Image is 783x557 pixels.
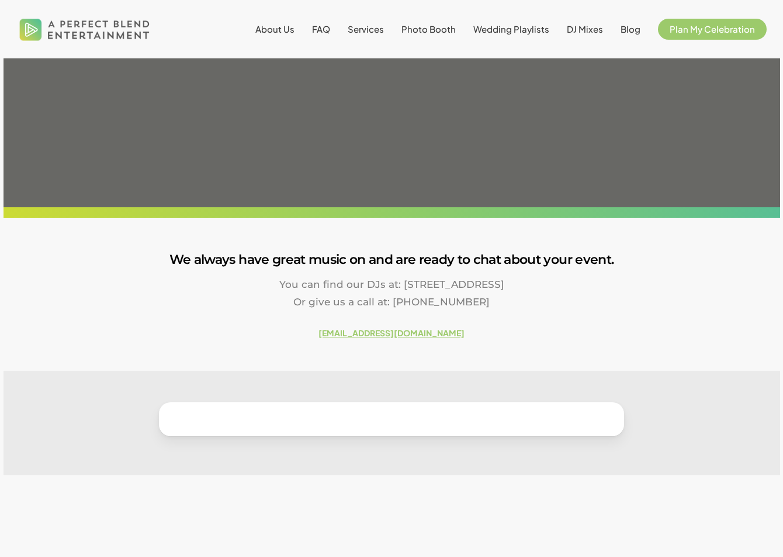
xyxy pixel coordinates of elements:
[348,25,384,34] a: Services
[567,23,603,34] span: DJ Mixes
[473,25,549,34] a: Wedding Playlists
[473,23,549,34] span: Wedding Playlists
[401,23,456,34] span: Photo Booth
[255,23,295,34] span: About Us
[255,25,295,34] a: About Us
[4,249,780,271] h3: We always have great music on and are ready to chat about your event.
[621,25,640,34] a: Blog
[293,296,490,308] span: Or give us a call at: [PHONE_NUMBER]
[401,25,456,34] a: Photo Booth
[279,278,504,290] span: You can find our DJs at: [STREET_ADDRESS]
[16,8,153,50] img: A Perfect Blend Entertainment
[318,328,465,338] a: [EMAIL_ADDRESS][DOMAIN_NAME]
[567,25,603,34] a: DJ Mixes
[621,23,640,34] span: Blog
[658,25,767,34] a: Plan My Celebration
[312,23,330,34] span: FAQ
[312,25,330,34] a: FAQ
[348,23,384,34] span: Services
[670,23,755,34] span: Plan My Celebration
